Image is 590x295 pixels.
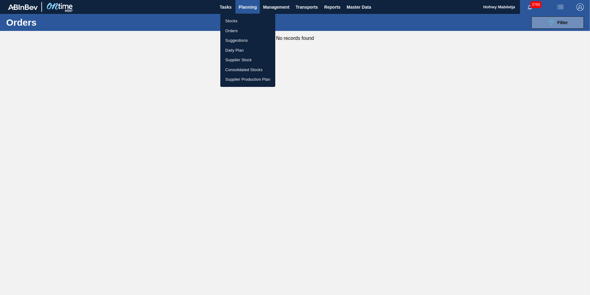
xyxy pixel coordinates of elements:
a: Stocks [220,16,275,26]
a: Consolidated Stocks [220,65,275,75]
a: Supplier Stock [220,55,275,65]
a: Suggestions [220,36,275,45]
a: Orders [220,26,275,36]
a: Daily Plan [220,45,275,55]
a: Supplier Production Plan [220,75,275,84]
